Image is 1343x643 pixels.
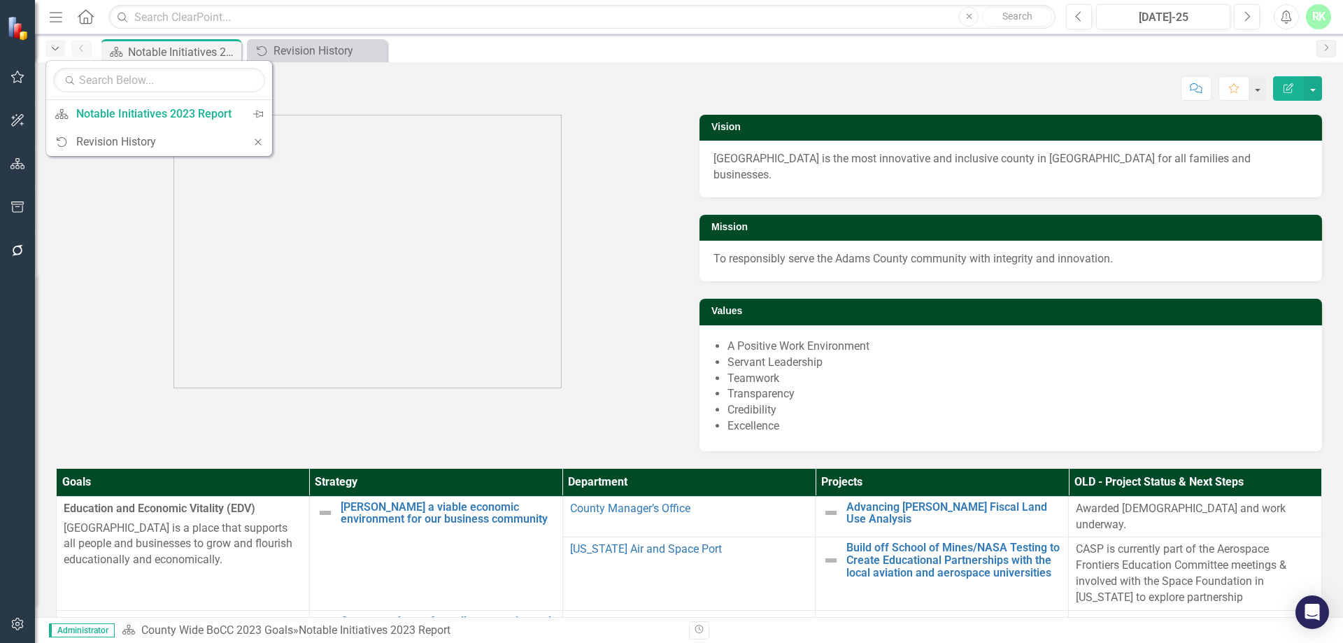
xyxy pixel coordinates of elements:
[562,537,816,610] td: Double-Click to Edit
[53,68,265,92] input: Search Below...
[128,43,238,61] div: Notable Initiatives 2023 Report
[1069,537,1322,610] td: Double-Click to Edit
[570,616,690,629] a: County Manager’s Office
[46,101,244,127] a: Notable Initiatives 2023 Report
[816,610,1069,636] td: Double-Click to Edit Right Click for Context Menu
[46,129,244,155] a: Revision History
[1069,610,1322,636] td: Double-Click to Edit
[1002,10,1032,22] span: Search
[570,502,690,515] a: County Manager’s Office
[6,15,32,41] img: ClearPoint Strategy
[727,339,1308,355] li: A Positive Work Environment
[816,537,1069,610] td: Double-Click to Edit Right Click for Context Menu
[727,402,1308,418] li: Credibility
[49,623,115,637] span: Administrator
[76,105,237,122] div: Notable Initiatives 2023 Report
[273,42,383,59] div: Revision History
[57,496,310,610] td: Double-Click to Edit
[816,496,1069,537] td: Double-Click to Edit Right Click for Context Menu
[823,552,839,569] img: Not Defined
[141,623,293,637] a: County Wide BoCC 2023 Goals
[1101,9,1225,26] div: [DATE]-25
[711,222,1315,232] h3: Mission
[64,501,302,517] span: Education and Economic Vitality (EDV)
[76,133,237,150] div: Revision History
[1306,4,1331,29] button: RK
[823,504,839,521] img: Not Defined
[982,7,1052,27] button: Search
[711,122,1315,132] h3: Vision
[570,542,722,556] a: [US_STATE] Air and Space Port
[846,542,1061,579] a: Build off School of Mines/NASA Testing to Create Educational Partnerships with the local aviation...
[713,151,1308,183] p: [GEOGRAPHIC_DATA] is the most innovative and inclusive county in [GEOGRAPHIC_DATA] for all famili...
[122,623,678,639] div: »
[341,501,555,525] a: [PERSON_NAME] a viable economic environment for our business community
[108,5,1056,29] input: Search ClearPoint...
[1076,502,1286,531] span: Awarded [DEMOGRAPHIC_DATA] and work underway.
[727,371,1308,387] li: Teamwork
[1096,4,1230,29] button: [DATE]-25
[823,615,839,632] img: Not Defined
[562,610,816,636] td: Double-Click to Edit
[250,42,383,59] a: Revision History
[846,501,1061,525] a: Advancing [PERSON_NAME] Fiscal Land Use Analysis
[727,355,1308,371] li: Servant Leadership
[299,623,450,637] div: Notable Initiatives 2023 Report
[317,504,334,521] img: Not Defined
[1069,496,1322,537] td: Double-Click to Edit
[1076,616,1261,629] span: Reviewing proposals through the RFQ
[1295,595,1329,629] div: Open Intercom Messenger
[562,496,816,537] td: Double-Click to Edit
[711,306,1315,316] h3: Values
[727,418,1308,434] li: Excellence
[1076,542,1286,604] span: CASP is currently part of the Aerospace Frontiers Education Committee meetings & involved with th...
[727,386,1308,402] li: Transparency
[309,496,562,610] td: Double-Click to Edit Right Click for Context Menu
[64,521,302,569] p: [GEOGRAPHIC_DATA] is a place that supports all people and businesses to grow and flourish educati...
[713,251,1308,267] p: To responsibly serve the Adams County community with integrity and innovation.
[173,115,562,388] img: AdamsCo_logo_rgb.png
